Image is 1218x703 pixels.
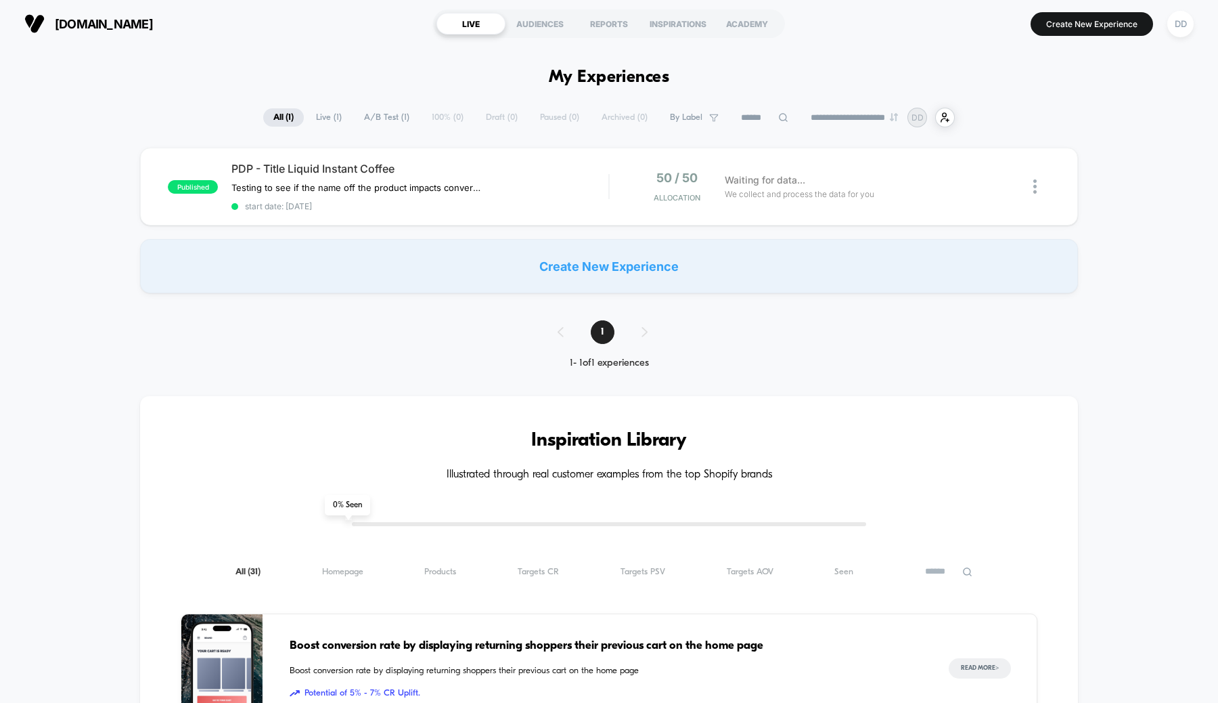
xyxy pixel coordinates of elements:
span: [DOMAIN_NAME] [55,17,153,31]
div: AUDIENCES [505,13,574,35]
span: Targets PSV [621,567,665,577]
span: Targets AOV [727,567,773,577]
img: end [890,113,898,121]
button: Read More> [949,658,1011,679]
div: DD [1167,11,1194,37]
span: published [168,180,218,194]
div: 1 - 1 of 1 experiences [544,358,675,369]
span: Boost conversion rate by displaying returning shoppers their previous cart on the home page [290,664,922,678]
span: PDP - Title Liquid Instant Coffee [231,162,608,175]
button: [DOMAIN_NAME] [20,13,157,35]
span: 0 % Seen [325,495,370,515]
div: REPORTS [574,13,644,35]
span: Homepage [322,567,363,577]
span: All [235,567,261,577]
span: Testing to see if the name off the product impacts conversion rate [231,182,482,193]
span: All ( 1 ) [263,108,304,127]
span: Allocation [654,193,700,203]
button: DD [1163,10,1198,38]
span: Waiting for data... [725,173,805,188]
h3: Inspiration Library [181,430,1037,452]
span: A/B Test ( 1 ) [354,108,420,127]
div: INSPIRATIONS [644,13,713,35]
img: Visually logo [24,14,45,34]
span: By Label [670,112,702,123]
img: close [1033,179,1037,194]
span: Boost conversion rate by displaying returning shoppers their previous cart on the home page [290,637,922,655]
button: Create New Experience [1031,12,1153,36]
div: Create New Experience [140,239,1078,293]
div: LIVE [436,13,505,35]
span: Targets CR [518,567,559,577]
h1: My Experiences [549,68,670,87]
span: We collect and process the data for you [725,188,874,200]
div: ACADEMY [713,13,782,35]
h4: Illustrated through real customer examples from the top Shopify brands [181,469,1037,482]
span: 1 [591,320,614,344]
p: DD [911,112,924,123]
span: ( 31 ) [248,568,261,576]
span: 50 / 50 [656,171,698,185]
span: Potential of 5% - 7% CR Uplift. [290,687,922,700]
span: start date: [DATE] [231,201,608,211]
span: Live ( 1 ) [306,108,352,127]
span: Products [424,567,456,577]
span: Seen [834,567,853,577]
